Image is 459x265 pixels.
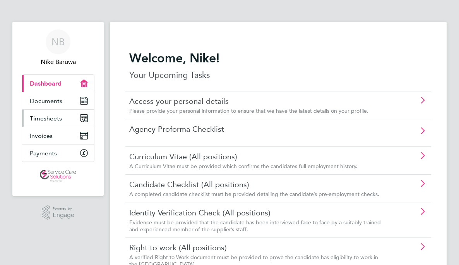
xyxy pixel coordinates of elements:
[129,124,388,134] a: Agency Proforma Checklist
[129,219,381,233] span: Evidence must be provided that the candidate has been interviewed face-to-face by a suitably trai...
[40,170,76,182] img: servicecare-logo-retina.png
[42,205,75,220] a: Powered byEngage
[30,80,62,87] span: Dashboard
[22,92,94,109] a: Documents
[129,107,368,114] span: Please provide your personal information to ensure that we have the latest details on your profile.
[22,145,94,162] a: Payments
[129,208,388,218] a: Identity Verification Check (All positions)
[129,69,427,81] p: Your Upcoming Tasks
[129,50,427,66] h2: Welcome, Nike!
[129,151,388,162] a: Curriculum Vitae (All positions)
[53,205,74,212] span: Powered by
[22,170,94,182] a: Go to home page
[51,37,65,47] span: NB
[22,57,94,67] span: Nike Baruwa
[22,29,94,67] a: NBNike Baruwa
[30,97,62,105] span: Documents
[30,132,53,139] span: Invoices
[129,163,357,170] span: A Curriculum Vitae must be provided which confirms the candidates full employment history.
[22,110,94,127] a: Timesheets
[22,75,94,92] a: Dashboard
[30,115,62,122] span: Timesheets
[129,179,388,189] a: Candidate Checklist (All positions)
[12,22,104,196] nav: Main navigation
[22,127,94,144] a: Invoices
[30,150,57,157] span: Payments
[129,243,388,253] a: Right to work (All positions)
[129,96,388,106] a: Access your personal details
[53,212,74,219] span: Engage
[129,191,379,198] span: A completed candidate checklist must be provided detailing the candidate’s pre-employment checks.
